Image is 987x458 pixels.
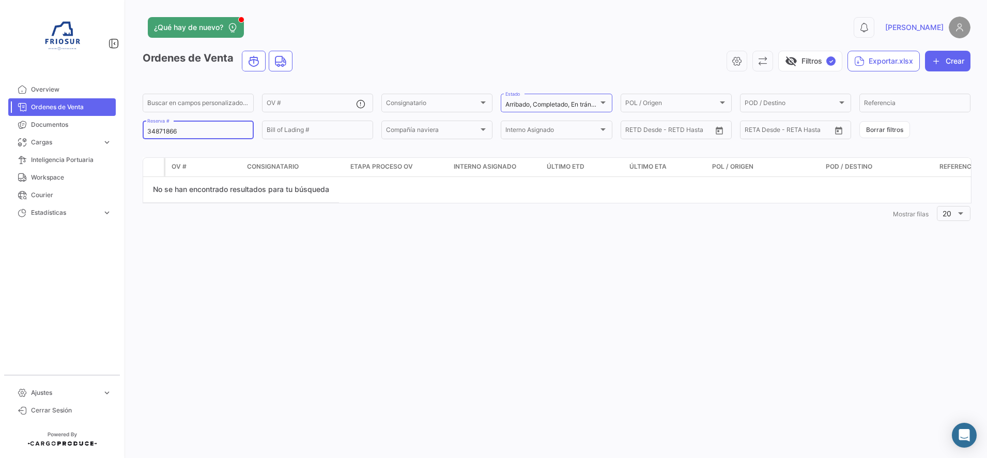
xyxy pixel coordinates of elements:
[31,173,112,182] span: Workspace
[350,162,413,171] span: Etapa Proceso OV
[939,162,983,171] span: Referencia #
[778,51,842,71] button: visibility_offFiltros✓
[826,162,872,171] span: POD / Destino
[386,101,479,108] span: Consignatario
[172,162,187,171] span: OV #
[31,120,112,129] span: Documentos
[847,51,920,71] button: Exportar.xlsx
[454,162,516,171] span: Interno Asignado
[36,12,88,64] img: 6ea6c92c-e42a-4aa8-800a-31a9cab4b7b0.jpg
[31,85,112,94] span: Overview
[386,128,479,135] span: Compañía naviera
[148,17,244,38] button: ¿Qué hay de nuevo?
[143,51,296,71] h3: Ordenes de Venta
[8,116,116,134] a: Documentos
[102,138,112,147] span: expand_more
[785,55,797,67] span: visibility_off
[505,128,598,135] span: Interno Asignado
[242,51,265,71] button: Ocean
[31,102,112,112] span: Ordenes de Venta
[8,186,116,204] a: Courier
[243,158,346,176] datatable-header-cell: Consignatario
[745,128,763,135] input: Desde
[925,51,970,71] button: Crear
[31,406,112,415] span: Cerrar Sesión
[143,177,339,203] div: No se han encontrado resultados para tu búsqueda
[625,101,718,108] span: POL / Origen
[31,388,98,397] span: Ajustes
[943,209,951,218] span: 20
[712,162,753,171] span: POL / Origen
[949,17,970,38] img: placeholder-user.png
[625,128,644,135] input: Desde
[712,123,727,138] button: Open calendar
[8,98,116,116] a: Ordenes de Venta
[952,423,977,448] div: Abrir Intercom Messenger
[102,208,112,217] span: expand_more
[822,158,935,176] datatable-header-cell: POD / Destino
[8,169,116,186] a: Workspace
[831,123,846,138] button: Open calendar
[450,158,543,176] datatable-header-cell: Interno Asignado
[8,81,116,98] a: Overview
[651,128,692,135] input: Hasta
[505,100,687,108] mat-select-trigger: Arribado, Completado, En tránsito, Carga de Detalles Pendiente
[8,151,116,169] a: Inteligencia Portuaria
[31,138,98,147] span: Cargas
[543,158,625,176] datatable-header-cell: Último ETD
[102,388,112,397] span: expand_more
[708,158,822,176] datatable-header-cell: POL / Origen
[770,128,812,135] input: Hasta
[247,162,299,171] span: Consignatario
[859,121,910,138] button: Borrar filtros
[31,155,112,165] span: Inteligencia Portuaria
[885,22,944,33] span: [PERSON_NAME]
[547,162,584,171] span: Último ETD
[31,190,112,200] span: Courier
[269,51,292,71] button: Land
[745,101,837,108] span: POD / Destino
[893,210,929,218] span: Mostrar filas
[31,208,98,217] span: Estadísticas
[629,162,667,171] span: Último ETA
[625,158,708,176] datatable-header-cell: Último ETA
[826,56,836,66] span: ✓
[165,158,243,176] datatable-header-cell: OV #
[346,158,450,176] datatable-header-cell: Etapa Proceso OV
[154,22,223,33] span: ¿Qué hay de nuevo?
